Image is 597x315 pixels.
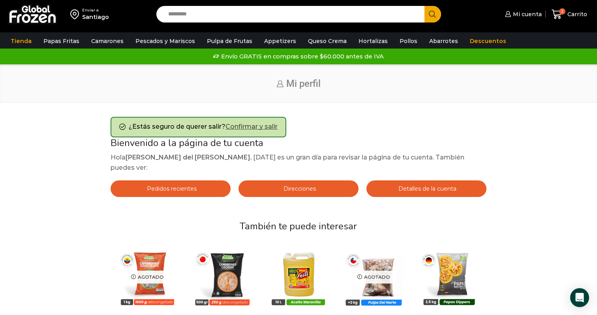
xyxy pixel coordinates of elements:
[111,117,286,137] div: ¿Estás seguro de querer salir?
[82,13,109,21] div: Santiago
[203,34,256,49] a: Pulpa de Frutas
[565,10,587,18] span: Carrito
[424,6,441,22] button: Search button
[238,180,359,197] a: Direcciones
[260,34,300,49] a: Appetizers
[355,34,392,49] a: Hortalizas
[511,10,542,18] span: Mi cuenta
[70,7,82,21] img: address-field-icon.svg
[425,34,462,49] a: Abarrotes
[82,7,109,13] div: Enviar a
[550,5,589,24] a: 2 Carrito
[7,34,36,49] a: Tienda
[225,123,278,130] a: Confirmar y salir
[145,185,197,192] span: Pedidos recientes
[503,6,542,22] a: Mi cuenta
[286,78,321,89] span: Mi perfil
[87,34,128,49] a: Camarones
[366,180,486,197] a: Detalles de la cuenta
[559,8,565,15] span: 2
[466,34,510,49] a: Descuentos
[111,152,486,172] p: Hola , [DATE] es un gran día para revisar la página de tu cuenta. También puedes ver:
[282,185,316,192] span: Direcciones
[396,185,456,192] span: Detalles de la cuenta
[240,220,357,232] span: También te puede interesar
[39,34,83,49] a: Papas Fritas
[131,34,199,49] a: Pescados y Mariscos
[111,137,263,149] span: Bienvenido a la página de tu cuenta
[126,270,169,283] p: Agotado
[126,154,250,161] strong: [PERSON_NAME] del [PERSON_NAME]
[304,34,351,49] a: Queso Crema
[570,288,589,307] div: Open Intercom Messenger
[396,34,421,49] a: Pollos
[111,180,231,197] a: Pedidos recientes
[352,270,396,283] p: Agotado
